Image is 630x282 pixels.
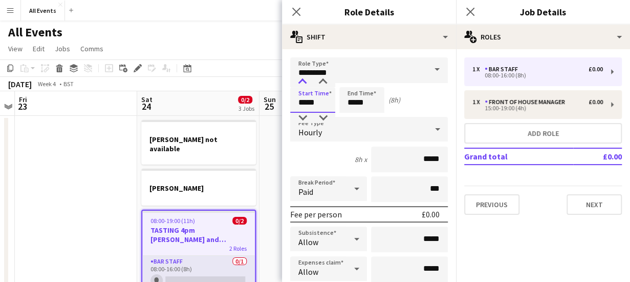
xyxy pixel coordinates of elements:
h3: TASTING 4pm [PERSON_NAME] and [PERSON_NAME] TBC ([DATE] BB) [142,226,255,244]
div: (8h) [388,95,400,105]
h1: All Events [8,25,62,40]
span: Comms [80,44,103,53]
h3: Role Details [282,5,456,18]
div: BST [63,80,74,88]
span: View [8,44,23,53]
button: All Events [21,1,65,21]
span: Week 4 [34,80,59,88]
span: Hourly [298,127,322,137]
div: 3 Jobs [238,105,254,112]
span: Jobs [55,44,70,53]
div: Roles [456,25,630,49]
td: Grand total [464,148,573,165]
div: [DATE] [8,79,32,89]
span: 24 [140,100,153,112]
div: Shift [282,25,456,49]
div: 15:00-19:00 (4h) [472,106,603,111]
div: Fee per person [290,209,342,219]
td: £0.00 [573,148,622,165]
app-job-card: [PERSON_NAME] not available [141,120,256,165]
div: 08:00-16:00 (8h) [472,73,603,78]
span: 23 [17,100,27,112]
button: Add role [464,123,622,144]
span: 0/2 [232,217,247,225]
span: 0/2 [238,96,252,104]
h3: [PERSON_NAME] [141,184,256,193]
a: Comms [76,42,107,55]
span: Allow [298,267,318,277]
div: Bar Staff [485,66,522,73]
a: Jobs [51,42,74,55]
div: 1 x [472,98,485,106]
span: 2 Roles [229,245,247,252]
span: Allow [298,237,318,247]
span: Paid [298,187,313,197]
div: Front of House Manager [485,98,569,106]
a: Edit [29,42,49,55]
button: Previous [464,194,519,215]
app-job-card: [PERSON_NAME] [141,169,256,206]
button: Next [567,194,622,215]
h3: Job Details [456,5,630,18]
span: Sat [141,95,153,104]
div: 8h x [355,155,367,164]
span: 25 [262,100,276,112]
span: Edit [33,44,45,53]
div: £0.00 [589,98,603,106]
span: Sun [264,95,276,104]
span: 08:00-19:00 (11h) [150,217,195,225]
div: £0.00 [422,209,440,219]
div: 1 x [472,66,485,73]
h3: [PERSON_NAME] not available [141,135,256,153]
a: View [4,42,27,55]
div: £0.00 [589,66,603,73]
span: Fri [19,95,27,104]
